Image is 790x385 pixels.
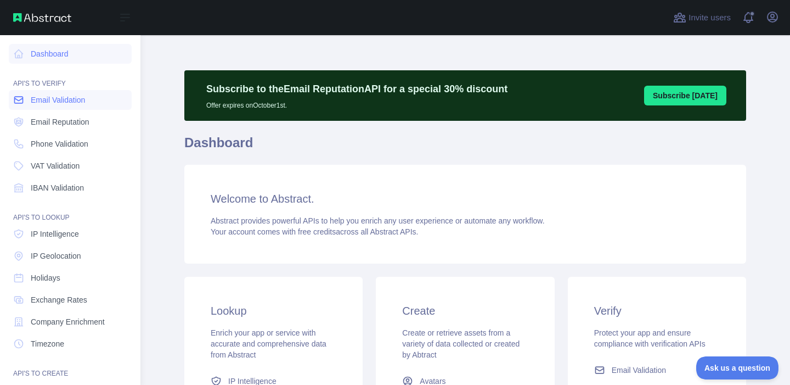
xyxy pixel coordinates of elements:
span: Enrich your app or service with accurate and comprehensive data from Abstract [211,328,326,359]
p: Subscribe to the Email Reputation API for a special 30 % discount [206,81,507,97]
a: Phone Validation [9,134,132,154]
a: Holidays [9,268,132,288]
span: Protect your app and ensure compliance with verification APIs [594,328,706,348]
span: Exchange Rates [31,294,87,305]
h3: Lookup [211,303,336,319]
a: Email Validation [9,90,132,110]
h3: Verify [594,303,720,319]
a: Dashboard [9,44,132,64]
span: Phone Validation [31,138,88,149]
img: Abstract API [13,13,71,22]
div: API'S TO VERIFY [9,66,132,88]
span: Company Enrichment [31,316,105,327]
a: IP Geolocation [9,246,132,266]
h3: Create [402,303,528,319]
p: Offer expires on October 1st. [206,97,507,110]
span: IBAN Validation [31,182,84,193]
button: Invite users [671,9,733,26]
h1: Dashboard [184,134,746,160]
span: IP Intelligence [31,228,79,239]
span: Invite users [689,12,731,24]
div: API'S TO CREATE [9,356,132,378]
h3: Welcome to Abstract. [211,191,720,207]
span: IP Geolocation [31,250,81,261]
button: Subscribe [DATE] [644,86,726,105]
span: Abstract provides powerful APIs to help you enrich any user experience or automate any workflow. [211,216,545,225]
a: IBAN Validation [9,178,132,198]
span: Create or retrieve assets from a variety of data collected or created by Abtract [402,328,520,359]
span: free credits [298,227,336,236]
a: VAT Validation [9,156,132,176]
span: Holidays [31,272,60,283]
a: Email Validation [590,360,724,380]
iframe: Toggle Customer Support [696,356,779,380]
span: Timezone [31,338,64,349]
a: Email Reputation [9,112,132,132]
span: Your account comes with across all Abstract APIs. [211,227,418,236]
a: Timezone [9,334,132,354]
div: API'S TO LOOKUP [9,200,132,222]
a: IP Intelligence [9,224,132,244]
a: Company Enrichment [9,312,132,332]
span: Email Reputation [31,116,89,127]
a: Exchange Rates [9,290,132,310]
span: Email Validation [31,94,85,105]
span: VAT Validation [31,160,80,171]
span: Email Validation [612,365,666,376]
